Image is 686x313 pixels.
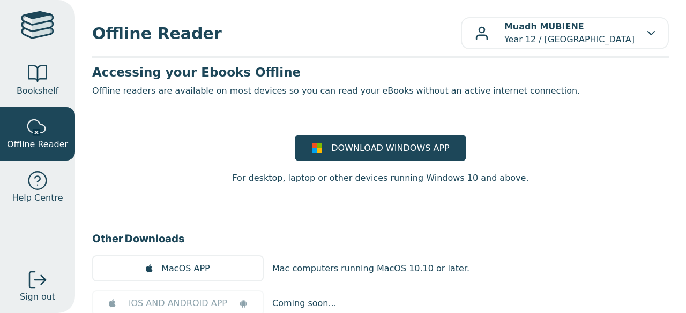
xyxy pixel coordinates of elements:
p: Year 12 / [GEOGRAPHIC_DATA] [504,20,635,46]
span: Offline Reader [92,21,461,45]
span: iOS AND ANDROID APP [129,297,227,310]
span: Bookshelf [17,85,58,97]
b: Muadh MUBIENE [504,21,584,32]
p: Mac computers running MacOS 10.10 or later. [272,262,469,275]
button: Muadh MUBIENEYear 12 / [GEOGRAPHIC_DATA] [461,17,669,49]
a: DOWNLOAD WINDOWS APP [295,135,466,161]
span: Help Centre [12,192,63,204]
h3: Accessing your Ebooks Offline [92,64,669,80]
p: Offline readers are available on most devices so you can read your eBooks without an active inter... [92,85,669,97]
span: MacOS APP [161,262,210,275]
span: DOWNLOAD WINDOWS APP [331,142,449,155]
p: For desktop, laptop or other devices running Windows 10 and above. [232,172,528,185]
a: MacOS APP [92,255,264,281]
span: Sign out [20,291,55,303]
h3: Other Downloads [92,231,669,247]
span: Offline Reader [7,138,68,151]
p: Coming soon... [272,297,337,310]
